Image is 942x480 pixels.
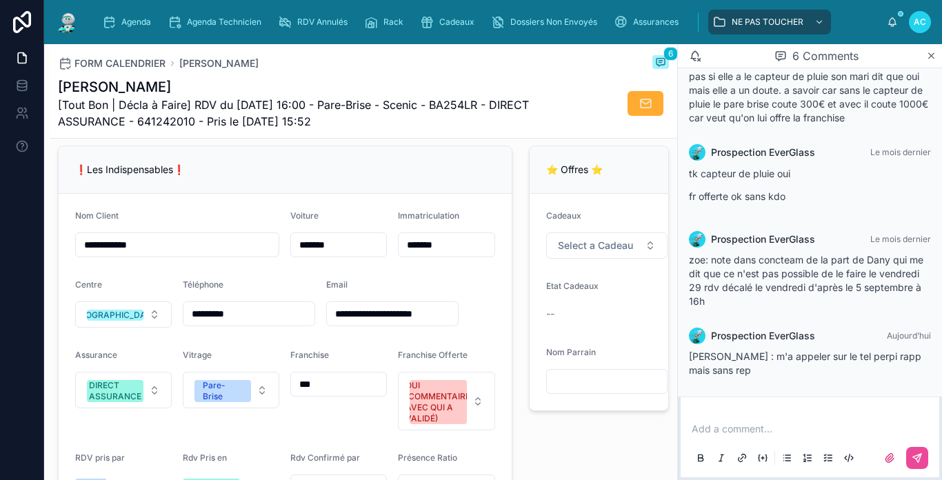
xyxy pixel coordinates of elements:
span: FORM CALENDRIER [74,57,166,70]
span: AC [914,17,926,28]
span: Présence Ratio [398,452,457,463]
span: 6 Comments [792,48,859,64]
span: Aujourd’hui [887,330,931,341]
span: Franchise [290,350,329,360]
span: Vitrage [183,350,212,360]
div: scrollable content [91,7,887,37]
span: Rdv Pris en [183,452,227,463]
span: Centre [75,279,102,290]
span: Nom Client [75,210,119,221]
span: RDV pris par [75,452,125,463]
button: Select Button [75,372,172,408]
button: Select Button [75,301,172,328]
span: Select a Cadeau [558,239,633,252]
p: fr offerte ok sans kdo [689,189,931,203]
span: Dossiers Non Envoyés [510,17,597,28]
span: RDV Annulés [297,17,348,28]
div: OUI (COMMENTAIRE AVEC QUI A VALIDÉ) [405,380,470,424]
a: Dossiers Non Envoyés [487,10,607,34]
span: Email [326,279,348,290]
button: Select Button [546,232,668,259]
button: Select Button [398,372,494,430]
a: Agenda Technicien [163,10,271,34]
span: Assurance [75,350,117,360]
span: [Tout Bon | Décla à Faire] RDV du [DATE] 16:00 - Pare-Brise - Scenic - BA254LR - DIRECT ASSURANCE... [58,97,565,130]
span: ❗Les Indispensables❗ [75,163,185,175]
a: Cadeaux [416,10,484,34]
a: FORM CALENDRIER [58,57,166,70]
a: [PERSON_NAME] [179,57,259,70]
span: Prospection EverGlass [711,329,815,343]
span: Franchise Offerte [398,350,468,360]
span: ⭐ Offres ⭐ [546,163,603,175]
img: App logo [55,11,80,33]
div: Pare-Brise [203,380,243,402]
a: RDV Annulés [274,10,357,34]
a: Agenda [98,10,161,34]
span: Téléphone [183,279,223,290]
span: Le mois dernier [870,234,931,244]
span: [PERSON_NAME]: [PERSON_NAME] dit qu'elle ne ait pas si elle a le capteur de pluie son mari dit qu... [689,57,928,123]
span: Agenda Technicien [187,17,261,28]
span: Rdv Confirmé par [290,452,360,463]
span: Etat Cadeaux [546,281,599,291]
span: -- [546,307,554,321]
a: Rack [360,10,413,34]
p: tk capteur de pluie oui [689,166,931,181]
button: 6 [652,55,669,72]
span: Cadeaux [546,210,581,221]
button: Select Button [183,372,279,408]
a: Assurances [610,10,688,34]
div: [GEOGRAPHIC_DATA] [72,310,159,321]
span: [PERSON_NAME] : m'a appeler sur le tel perpi rapp mais sans rep [689,350,921,376]
span: Prospection EverGlass [711,232,815,246]
span: Rack [383,17,403,28]
span: Le mois dernier [870,147,931,157]
span: Immatriculation [398,210,459,221]
span: Prospection EverGlass [711,146,815,159]
span: Assurances [633,17,679,28]
span: Agenda [121,17,151,28]
h1: [PERSON_NAME] [58,77,565,97]
span: zoe: note dans concteam de la part de Dany qui me dit que ce n'est pas possible de le faire le ve... [689,254,923,307]
span: Nom Parrain [546,347,596,357]
span: Voiture [290,210,319,221]
span: Cadeaux [439,17,474,28]
span: 6 [663,47,678,61]
a: NE PAS TOUCHER [708,10,831,34]
span: NE PAS TOUCHER [732,17,803,28]
div: DIRECT ASSURANCE [89,380,141,402]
